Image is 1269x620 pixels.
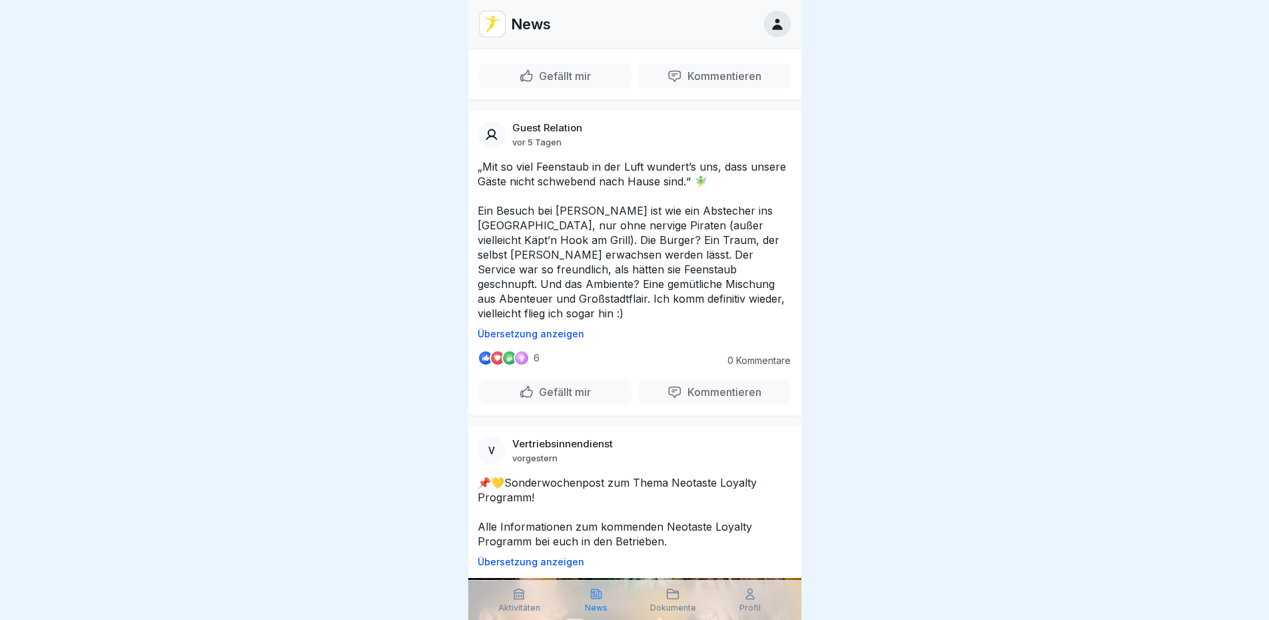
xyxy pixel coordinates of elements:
p: Gefällt mir [534,69,591,83]
p: 6 [534,353,540,363]
p: vor 5 Tagen [512,137,562,147]
p: Profil [739,603,761,613]
p: vorgestern [512,453,558,463]
p: 0 Kommentare [717,355,791,366]
p: Vertriebsinnendienst [512,438,613,450]
p: Übersetzung anzeigen [478,329,792,339]
p: Gefällt mir [534,385,591,399]
p: News [585,603,608,613]
p: Übersetzung anzeigen [478,557,792,567]
p: News [511,15,551,33]
p: Aktivitäten [498,603,540,613]
p: Kommentieren [682,69,761,83]
img: vd4jgc378hxa8p7qw0fvrl7x.png [480,11,505,37]
p: Guest Relation [512,122,582,134]
p: Dokumente [650,603,696,613]
p: 📌💛Sonderwochenpost zum Thema Neotaste Loyalty Programm! Alle Informationen zum kommenden Neotaste... [478,475,792,549]
p: „Mit so viel Feenstaub in der Luft wundert’s uns, dass unsere Gäste nicht schwebend nach Hause si... [478,159,792,321]
p: Kommentieren [682,385,761,399]
div: V [478,437,506,465]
